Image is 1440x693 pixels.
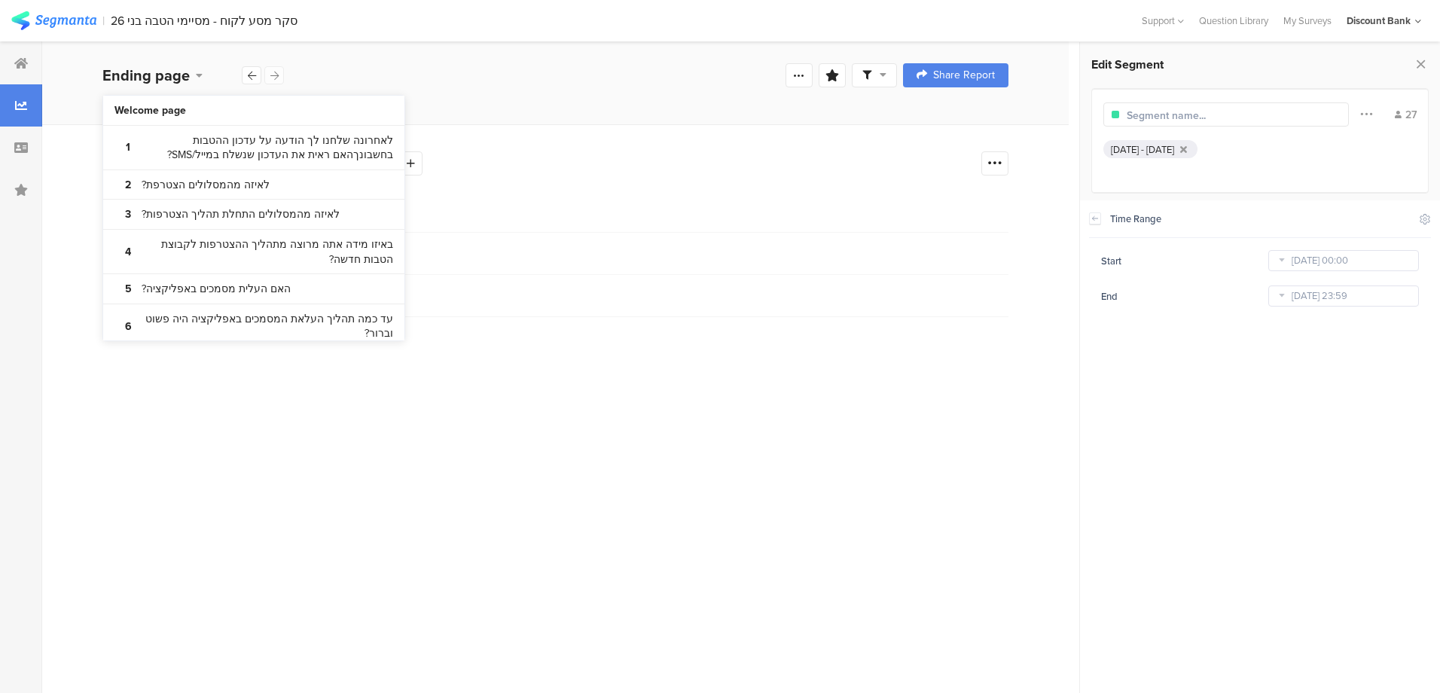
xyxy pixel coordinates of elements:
a: My Surveys [1276,14,1339,28]
a: 2 לאיזה מהמסלולים הצטרפת? [103,170,404,200]
a: 1 לאחרונה שלחנו לך הודעה על עדכון ההטבות בחשבונךהאם ראית את העדכון שנשלח במייל/SMS? [103,126,404,170]
b: 5 [114,282,142,297]
div: Support [1142,9,1184,32]
input: Select date [1268,285,1419,307]
a: 3 לאיזה מהמסלולים התחלת תהליך הצטרפות? [103,200,404,230]
bdi: לאחרונה שלחנו לך הודעה על עדכון ההטבות בחשבונךהאם ראית את העדכון שנשלח במייל/SMS? [142,133,393,163]
a: Question Library [1191,14,1276,28]
div: Discount Bank [1347,14,1411,28]
a: 5 האם העלית מסמכים באפליקציה? [103,274,404,304]
div: | [102,12,105,29]
b: 3 [114,207,142,222]
span: Share Report [933,70,995,81]
bdi: לאיזה מהמסלולים הצטרפת? [142,178,270,193]
img: segmanta logo [11,11,96,30]
bdi: האם העלית מסמכים באפליקציה? [142,282,291,297]
input: Segment name... [1127,108,1258,124]
b: 1 [114,140,142,155]
div: Time Range [1110,212,1410,226]
a: Welcome page [103,96,404,126]
a: 6 עד כמה תהליך העלאת המסמכים באפליקציה היה פשוט וברור? [103,304,404,349]
bdi: באיזו מידה אתה מרוצה מתהליך ההצטרפות לקבוצת הטבות חדשה? [142,237,393,267]
a: 4 באיזו מידה אתה מרוצה מתהליך ההצטרפות לקבוצת הטבות חדשה? [103,230,404,274]
div: סקר מסע לקוח - מסיימי הטבה בני 26 [111,14,297,28]
span: Edit Segment [1091,56,1164,73]
b: Welcome page [114,103,186,118]
span: Start [1101,254,1129,268]
div: 27 [1395,107,1417,123]
b: 6 [114,319,142,334]
input: Select date [1268,250,1419,271]
b: 2 [114,178,142,193]
bdi: עד כמה תהליך העלאת המסמכים באפליקציה היה פשוט וברור? [142,312,393,341]
bdi: לאיזה מהמסלולים התחלת תהליך הצטרפות? [142,207,340,222]
b: 4 [114,245,142,260]
div: [DATE] - [DATE] [1111,142,1174,157]
b: Ending page [102,64,190,87]
span: End [1101,289,1125,304]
